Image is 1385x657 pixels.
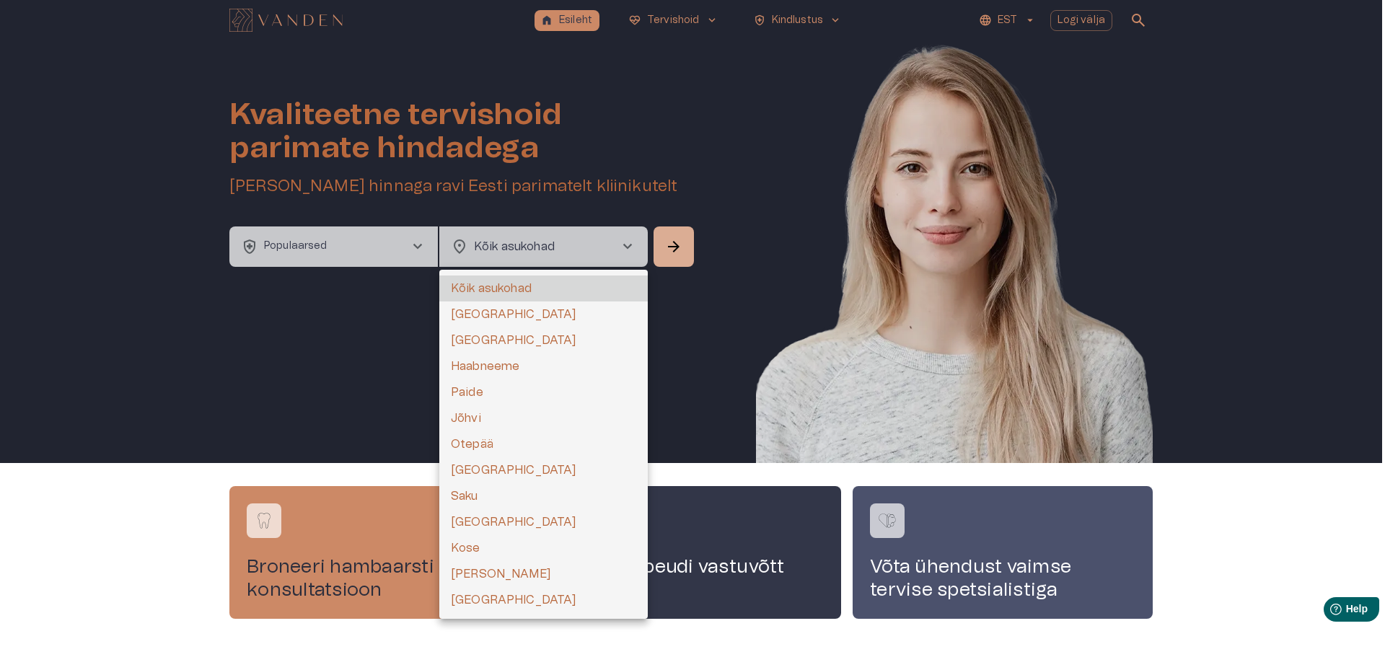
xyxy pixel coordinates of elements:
li: [GEOGRAPHIC_DATA] [439,327,648,353]
li: Otepää [439,431,648,457]
li: Kose [439,535,648,561]
li: [PERSON_NAME] [439,561,648,587]
li: Jõhvi [439,405,648,431]
li: Paide [439,379,648,405]
li: [GEOGRAPHIC_DATA] [439,587,648,613]
iframe: Help widget launcher [1272,591,1385,632]
li: Kõik asukohad [439,275,648,301]
li: [GEOGRAPHIC_DATA] [439,457,648,483]
li: Saku [439,483,648,509]
li: [GEOGRAPHIC_DATA] [439,509,648,535]
li: [GEOGRAPHIC_DATA] [439,301,648,327]
li: Haabneeme [439,353,648,379]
